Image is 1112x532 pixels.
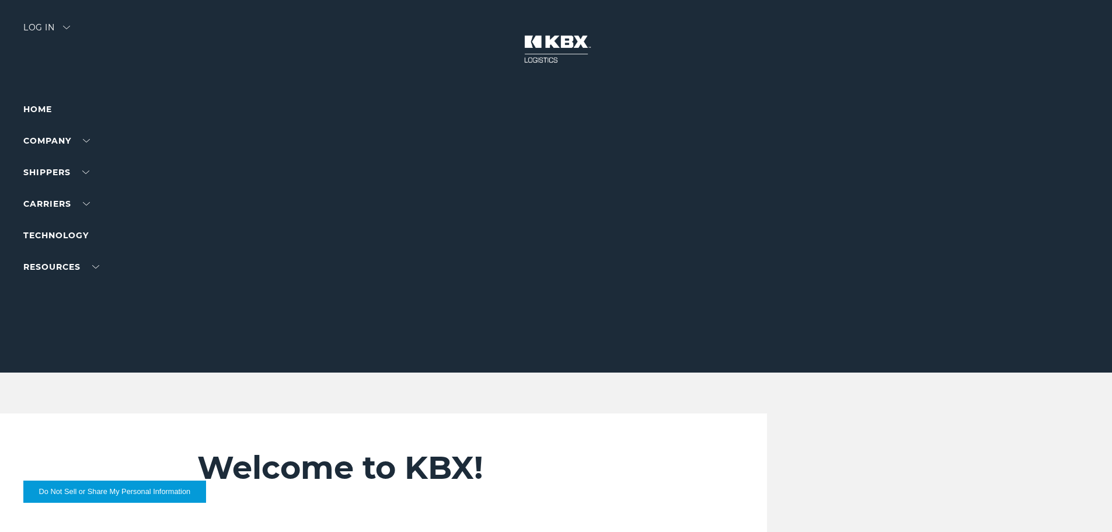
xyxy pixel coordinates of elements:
[23,135,90,146] a: Company
[23,167,89,178] a: SHIPPERS
[23,262,99,272] a: RESOURCES
[23,481,206,503] button: Do Not Sell or Share My Personal Information
[513,23,600,75] img: kbx logo
[63,26,70,29] img: arrow
[23,199,90,209] a: Carriers
[23,230,89,241] a: Technology
[23,23,70,40] div: Log in
[23,104,52,114] a: Home
[197,448,698,487] h2: Welcome to KBX!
